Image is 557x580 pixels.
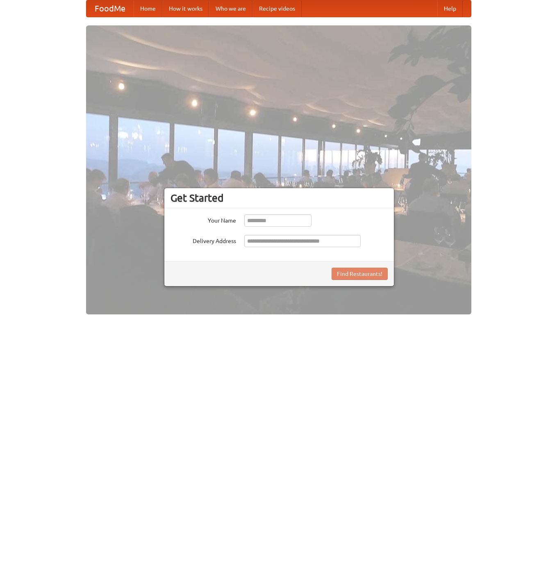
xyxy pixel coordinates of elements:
[162,0,209,17] a: How it works
[252,0,302,17] a: Recipe videos
[171,192,388,204] h3: Get Started
[209,0,252,17] a: Who we are
[86,0,134,17] a: FoodMe
[437,0,463,17] a: Help
[134,0,162,17] a: Home
[171,235,236,245] label: Delivery Address
[332,268,388,280] button: Find Restaurants!
[171,214,236,225] label: Your Name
